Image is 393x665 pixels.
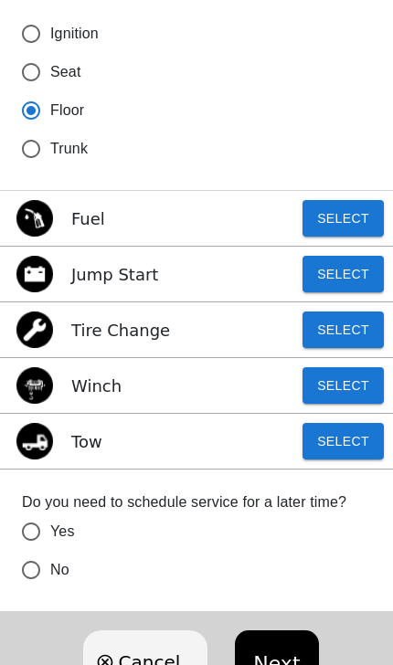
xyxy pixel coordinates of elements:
[50,521,75,543] span: Yes
[71,206,105,231] p: Fuel
[303,423,384,459] button: Select
[303,311,384,348] button: Select
[71,318,170,343] p: Tire Change
[50,61,81,83] span: Seat
[303,200,384,237] button: Select
[16,311,53,348] img: flat tire icon
[22,491,371,512] label: Do you need to schedule service for a later time?
[50,559,69,581] span: No
[16,200,53,237] img: gas icon
[50,100,84,121] span: Floor
[16,423,53,459] img: tow icon
[71,374,122,398] p: Winch
[303,367,384,404] button: Select
[71,262,158,287] p: Jump Start
[50,23,99,45] span: Ignition
[50,138,88,160] span: Trunk
[16,256,53,292] img: jump start icon
[303,256,384,292] button: Select
[71,429,102,454] p: Tow
[16,367,53,404] img: winch icon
